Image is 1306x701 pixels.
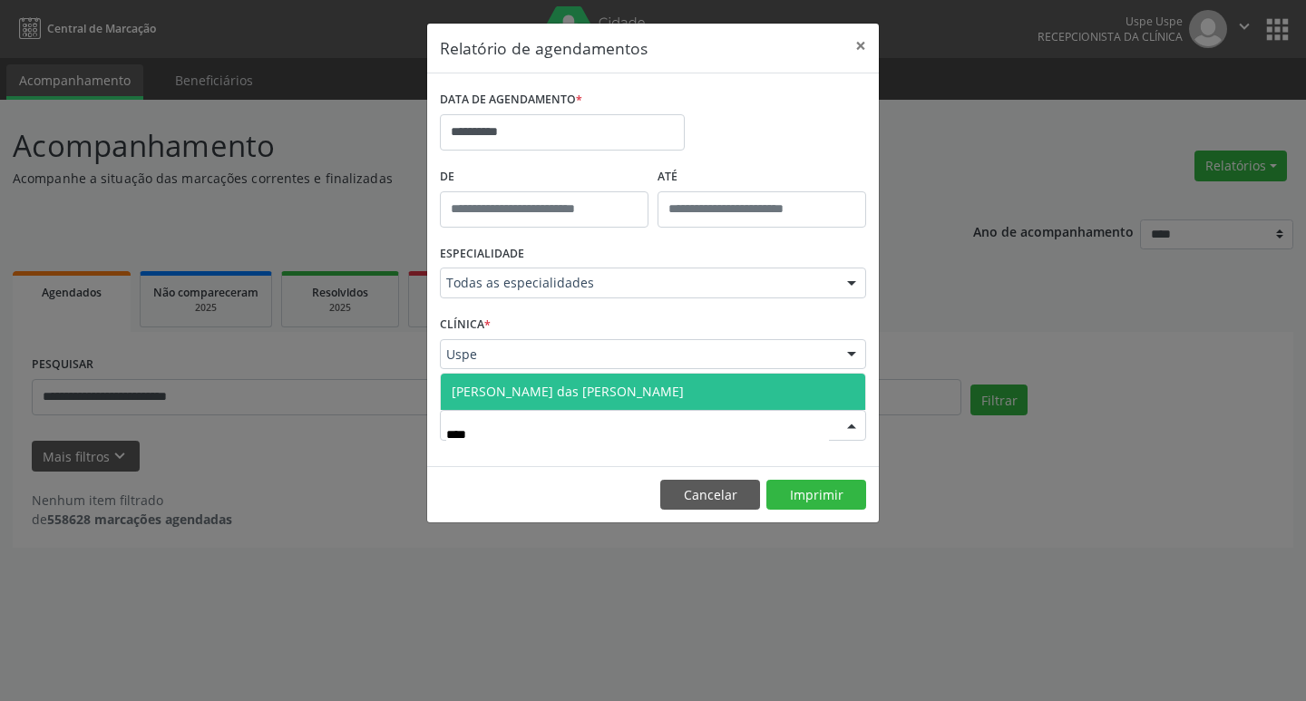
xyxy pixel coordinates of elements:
[658,163,866,191] label: ATÉ
[766,480,866,511] button: Imprimir
[440,240,524,268] label: ESPECIALIDADE
[843,24,879,68] button: Close
[446,346,829,364] span: Uspe
[446,274,829,292] span: Todas as especialidades
[452,383,684,400] span: [PERSON_NAME] das [PERSON_NAME]
[440,163,648,191] label: De
[440,311,491,339] label: CLÍNICA
[660,480,760,511] button: Cancelar
[440,86,582,114] label: DATA DE AGENDAMENTO
[440,36,648,60] h5: Relatório de agendamentos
